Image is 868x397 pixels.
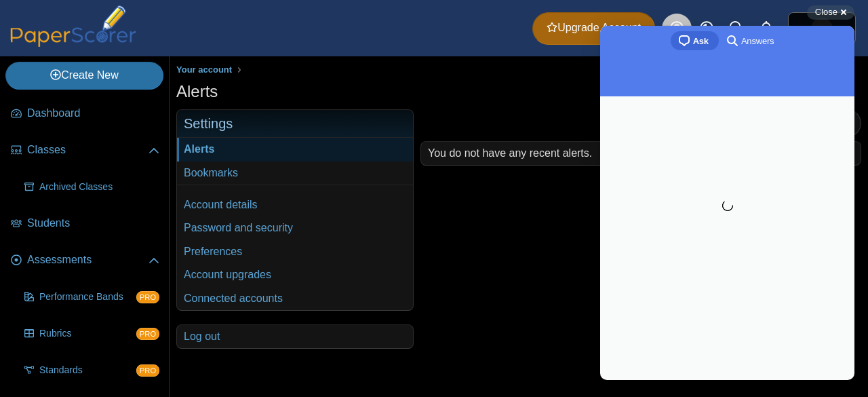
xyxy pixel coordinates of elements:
[5,62,163,89] a: Create New
[136,291,159,303] span: PRO
[600,26,854,380] iframe: Help Scout Beacon - Live Chat, Contact Form, and Knowledge Base
[19,354,165,387] a: Standards PRO
[177,110,413,138] h3: Settings
[177,325,413,348] a: Log out
[39,181,159,194] span: Archived Classes
[177,138,413,161] a: Alerts
[27,143,149,157] span: Classes
[27,216,159,231] span: Students
[176,64,232,75] span: Your account
[815,7,837,17] span: Close
[177,216,413,240] a: Password and security
[19,318,165,350] a: Rubrics PRO
[751,14,781,43] a: Alerts
[5,5,141,47] img: PaperScorer
[27,252,149,267] span: Assessments
[5,208,165,240] a: Students
[5,134,165,167] a: Classes
[807,5,854,20] button: Close
[27,106,159,121] span: Dashboard
[177,263,413,286] a: Account upgrades
[5,37,141,49] a: PaperScorer
[39,290,136,304] span: Performance Bands
[176,80,218,103] h1: Alerts
[177,162,413,185] a: Bookmarks
[5,98,165,130] a: Dashboard
[173,62,235,79] a: Your account
[39,327,136,341] span: Rubrics
[177,193,413,216] a: Account details
[5,244,165,277] a: Assessments
[547,20,641,35] span: Upgrade Account
[136,328,159,340] span: PRO
[421,142,861,165] div: You do not have any recent alerts.
[136,364,159,377] span: PRO
[39,364,136,377] span: Standards
[19,171,165,204] a: Archived Classes
[19,281,165,314] a: Performance Bands PRO
[177,287,413,310] a: Connected accounts
[532,12,655,45] a: Upgrade Account
[177,240,413,263] a: Preferences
